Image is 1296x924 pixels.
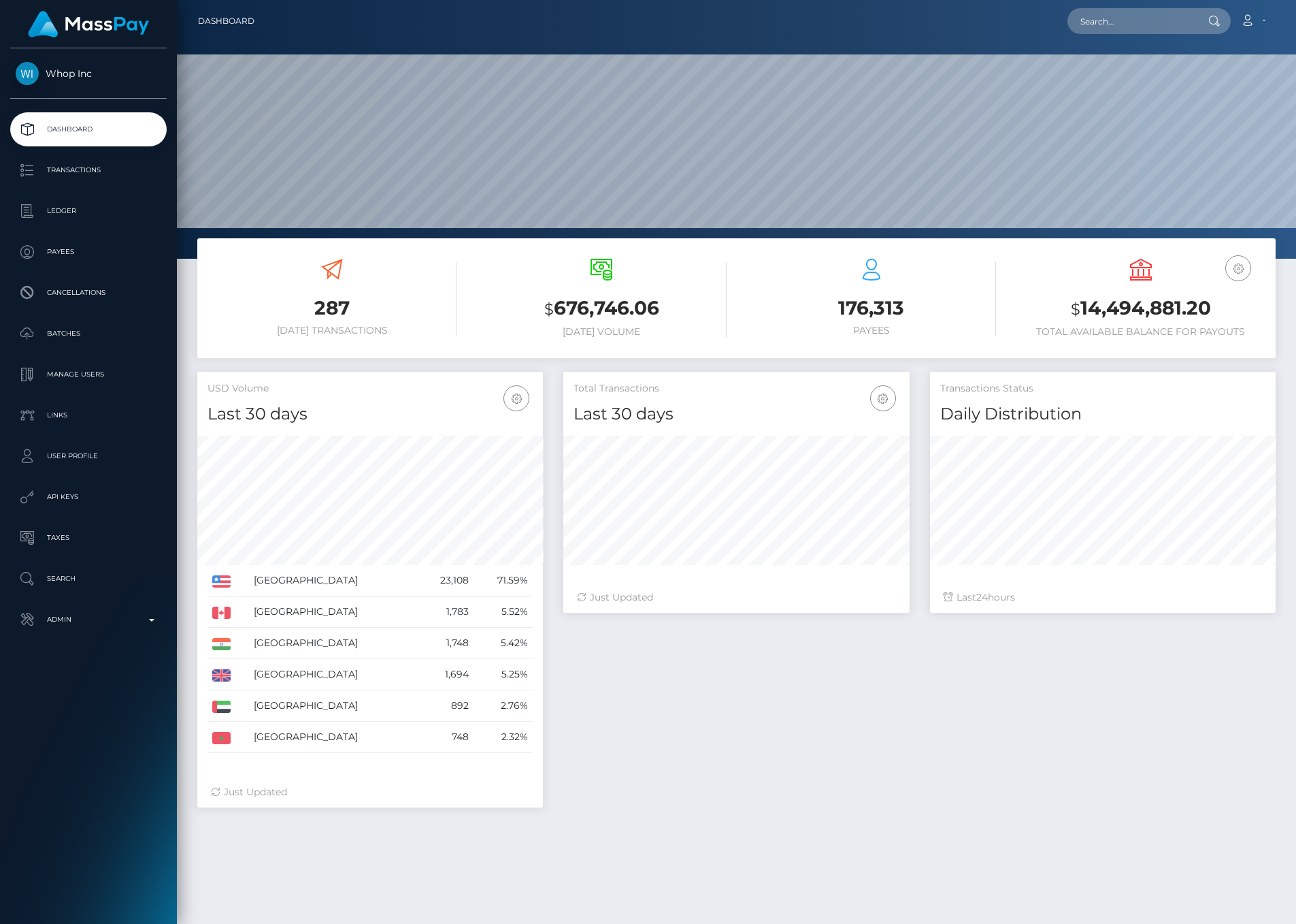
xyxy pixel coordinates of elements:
td: 1,783 [417,596,473,628]
a: Dashboard [198,7,254,35]
h6: Payees [747,325,996,336]
p: Search [16,569,161,589]
a: User Profile [10,439,167,473]
p: Manage Users [16,364,161,385]
img: Whop Inc [16,62,39,85]
td: [GEOGRAPHIC_DATA] [249,596,417,628]
img: AE.png [212,701,231,713]
p: Cancellations [16,283,161,303]
div: Last hours [944,590,1262,605]
td: 5.25% [473,659,533,690]
a: Dashboard [10,112,167,146]
p: Taxes [16,528,161,548]
a: Batches [10,317,167,351]
td: 23,108 [417,565,473,596]
h3: 676,746.06 [477,295,726,323]
td: 2.76% [473,690,533,722]
h6: [DATE] Volume [477,326,726,338]
a: Search [10,562,167,596]
small: $ [1071,300,1080,319]
h4: Daily Distribution [940,402,1265,426]
p: Payees [16,242,161,262]
td: 71.59% [473,565,533,596]
h4: Last 30 days [207,402,533,426]
h5: Total Transactions [574,382,899,396]
td: [GEOGRAPHIC_DATA] [249,690,417,722]
td: 5.52% [473,596,533,628]
a: Cancellations [10,276,167,310]
img: US.png [212,575,231,588]
td: 2.32% [473,722,533,753]
a: Ledger [10,194,167,228]
a: Taxes [10,521,167,555]
td: [GEOGRAPHIC_DATA] [249,565,417,596]
p: Transactions [16,160,161,180]
div: Just Updated [577,590,895,605]
div: Just Updated [211,785,529,799]
a: Admin [10,603,167,637]
p: Dashboard [16,119,161,140]
td: 748 [417,722,473,753]
span: 24 [976,591,988,603]
p: API Keys [16,487,161,507]
p: User Profile [16,446,161,466]
h3: 287 [207,295,456,321]
td: 1,748 [417,628,473,659]
span: Whop Inc [10,67,167,80]
td: [GEOGRAPHIC_DATA] [249,659,417,690]
td: [GEOGRAPHIC_DATA] [249,722,417,753]
h6: Total Available Balance for Payouts [1016,326,1265,338]
td: [GEOGRAPHIC_DATA] [249,628,417,659]
td: 1,694 [417,659,473,690]
p: Admin [16,609,161,630]
h3: 176,313 [747,295,996,321]
small: $ [544,300,554,319]
h3: 14,494,881.20 [1016,295,1265,323]
img: IN.png [212,638,231,650]
h5: USD Volume [207,382,533,396]
td: 892 [417,690,473,722]
img: CA.png [212,607,231,619]
a: Links [10,398,167,432]
h6: [DATE] Transactions [207,325,456,336]
a: Payees [10,235,167,269]
a: Manage Users [10,357,167,392]
h4: Last 30 days [574,402,899,426]
input: Search... [1067,8,1195,34]
h5: Transactions Status [940,382,1265,396]
a: API Keys [10,480,167,514]
p: Ledger [16,201,161,221]
p: Links [16,405,161,426]
img: MA.png [212,732,231,744]
a: Transactions [10,153,167,187]
img: MassPay Logo [28,11,149,37]
td: 5.42% [473,628,533,659]
img: GB.png [212,669,231,682]
p: Batches [16,323,161,344]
